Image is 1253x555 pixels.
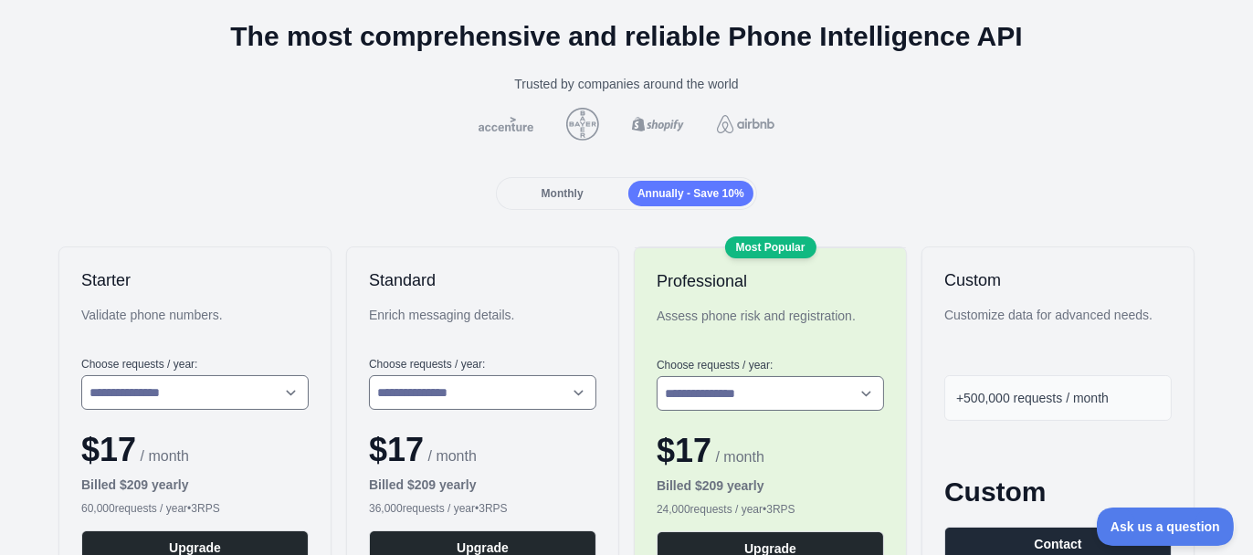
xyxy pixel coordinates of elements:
[1097,508,1235,546] iframe: Toggle Customer Support
[657,358,884,372] label: Choose requests / year :
[369,357,596,372] label: Choose requests / year :
[369,306,596,342] div: Enrich messaging details.
[657,307,884,343] div: Assess phone risk and registration.
[944,306,1172,342] div: Customize data for advanced needs.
